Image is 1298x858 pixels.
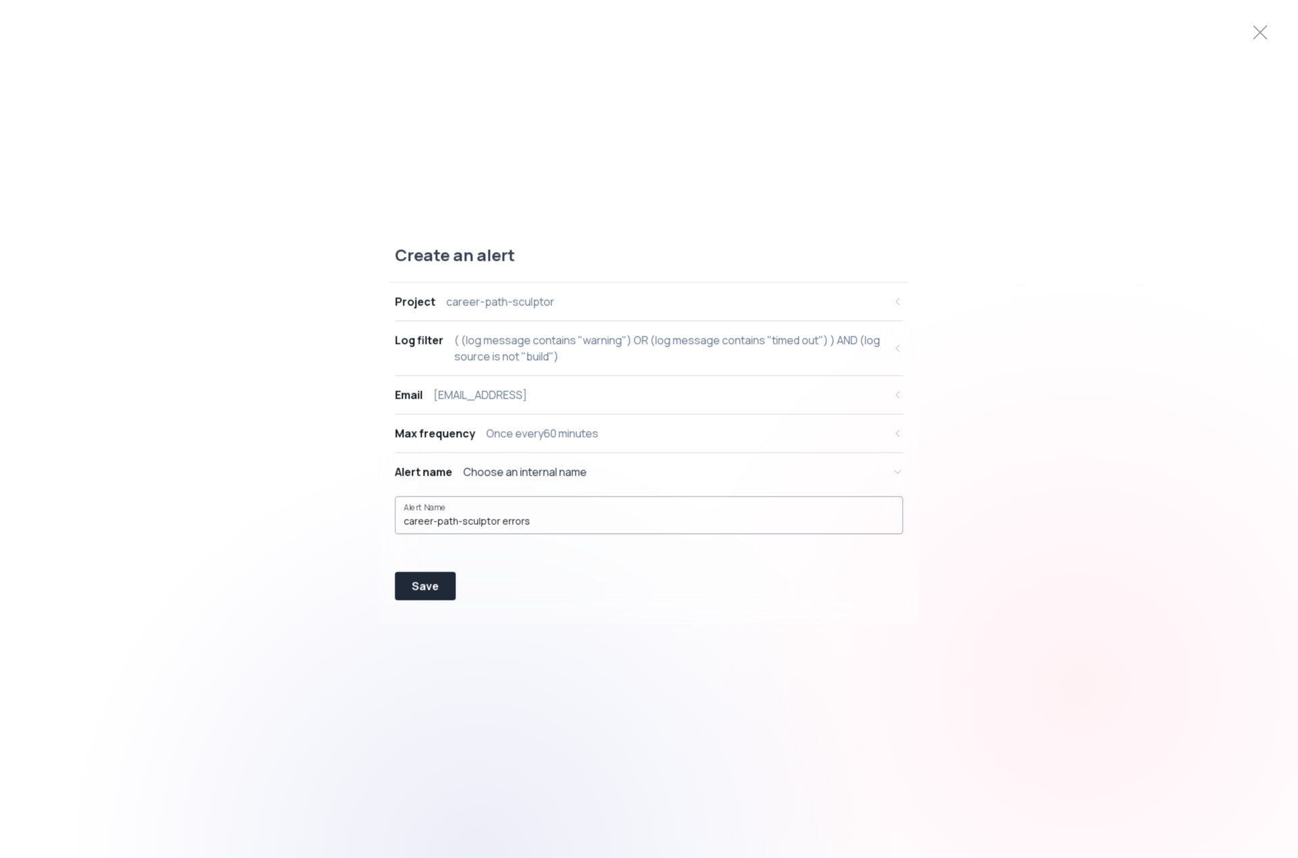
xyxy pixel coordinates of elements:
div: ( (log message contains "warning") OR (log message contains "timed out") ) AND (log source is not... [455,332,884,365]
div: Email [395,387,423,403]
button: Projectcareer-path-sculptor [395,283,903,321]
div: Max frequency [395,426,476,442]
input: Alert Name [404,515,895,528]
label: Alert Name [404,502,451,513]
div: Save [412,578,439,595]
div: Choose an internal name [464,464,587,480]
button: Alert nameChoose an internal name [395,453,903,491]
button: Email[EMAIL_ADDRESS] [395,376,903,414]
button: Save [395,572,456,601]
div: Project [395,294,436,310]
div: Alert nameChoose an internal name [395,491,903,567]
button: Max frequencyOnce every60 minutes [395,415,903,453]
div: [EMAIL_ADDRESS] [434,387,528,403]
div: Alert name [395,464,453,480]
button: Log filter( (log message contains "warning") OR (log message contains "timed out") ) AND (log sou... [395,322,903,376]
div: Once every 60 minutes [486,426,599,442]
div: Log filter [395,332,444,349]
div: Create an alert [390,245,909,283]
div: career-path-sculptor [447,294,555,310]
